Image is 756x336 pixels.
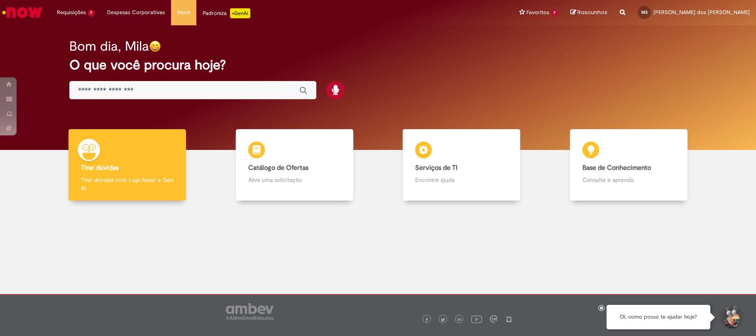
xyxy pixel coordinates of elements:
[641,10,648,15] span: MS
[107,8,165,17] span: Despesas Corporativas
[69,58,687,72] h2: O que você procura hoje?
[248,164,308,172] b: Catálogo de Ofertas
[425,318,429,322] img: logo_footer_facebook.png
[505,315,513,323] img: logo_footer_naosei.png
[415,176,508,184] p: Encontre ajuda
[211,129,378,201] a: Catálogo de Ofertas Abra uma solicitação
[226,303,274,320] img: logo_footer_ambev_rotulo_gray.png
[57,8,86,17] span: Requisições
[81,164,119,172] b: Tirar dúvidas
[607,305,710,329] div: Oi, como posso te ajudar hoje?
[653,9,750,16] span: [PERSON_NAME] dos [PERSON_NAME]
[177,8,190,17] span: More
[545,129,712,201] a: Base de Conhecimento Consulte e aprenda
[203,8,250,18] div: Padroniza
[230,8,250,18] p: +GenAi
[526,8,549,17] span: Favoritos
[149,40,161,52] img: happy-face.png
[719,305,744,330] button: Iniciar Conversa de Suporte
[44,129,211,201] a: Tirar dúvidas Tirar dúvidas com Lupi Assist e Gen Ai
[551,10,558,17] span: 7
[577,8,607,16] span: Rascunhos
[582,164,651,172] b: Base de Conhecimento
[69,39,149,54] h2: Bom dia, Mila
[570,9,607,17] a: Rascunhos
[441,318,445,322] img: logo_footer_twitter.png
[490,315,497,323] img: logo_footer_workplace.png
[471,314,482,324] img: logo_footer_youtube.png
[582,176,675,184] p: Consulte e aprenda
[1,4,44,21] img: ServiceNow
[248,176,341,184] p: Abra uma solicitação
[88,10,95,17] span: 7
[458,317,462,322] img: logo_footer_linkedin.png
[415,164,458,172] b: Serviços de TI
[378,129,546,201] a: Serviços de TI Encontre ajuda
[81,176,174,192] p: Tirar dúvidas com Lupi Assist e Gen Ai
